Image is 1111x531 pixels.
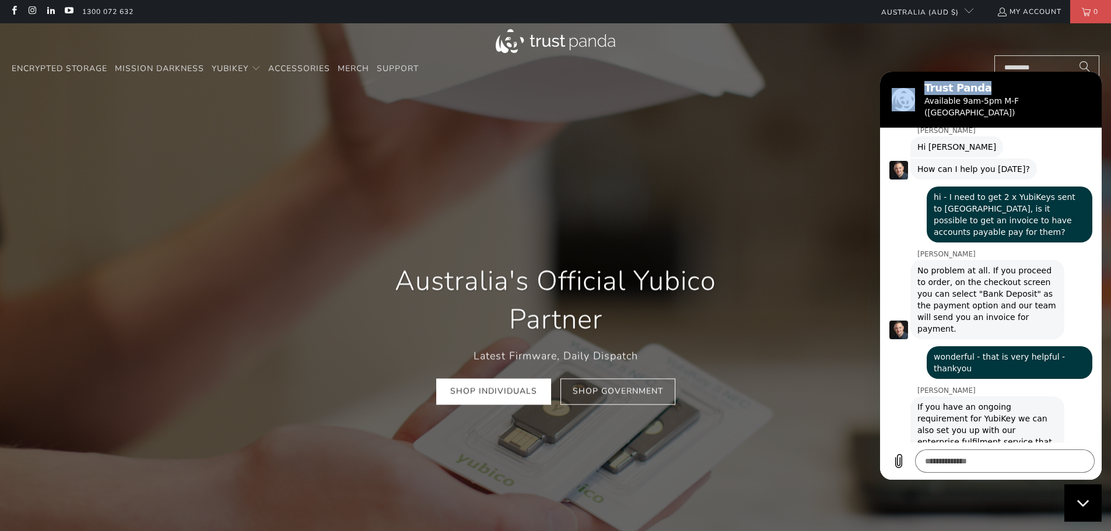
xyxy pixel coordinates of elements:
iframe: Messaging window [880,72,1102,480]
a: Trust Panda Australia on Instagram [27,7,37,16]
a: Accessories [268,55,330,83]
a: Trust Panda Australia on Facebook [9,7,19,16]
nav: Translation missing: en.navigation.header.main_nav [12,55,419,83]
button: Upload file [7,378,30,401]
a: Merch [338,55,369,83]
span: Mission Darkness [115,63,204,74]
input: Search... [994,55,1099,81]
span: Support [377,63,419,74]
a: My Account [997,5,1061,18]
p: Latest Firmware, Daily Dispatch [363,347,748,364]
img: Trust Panda Australia [496,29,615,53]
iframe: Button to launch messaging window, conversation in progress [1064,484,1102,522]
h1: Australia's Official Yubico Partner [363,262,748,339]
span: Accessories [268,63,330,74]
span: Encrypted Storage [12,63,107,74]
span: If you have an ongoing requirement for YubiKey we can also set you up with our enterprise fulfilm... [37,329,177,411]
a: Trust Panda Australia on YouTube [64,7,73,16]
a: Mission Darkness [115,55,204,83]
a: Encrypted Storage [12,55,107,83]
button: Search [1070,55,1099,81]
span: Merch [338,63,369,74]
a: 1300 072 632 [82,5,134,18]
summary: YubiKey [212,55,261,83]
a: Shop Individuals [436,379,551,405]
a: Support [377,55,419,83]
a: Shop Government [560,379,675,405]
a: Trust Panda Australia on LinkedIn [45,7,55,16]
span: YubiKey [212,63,248,74]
